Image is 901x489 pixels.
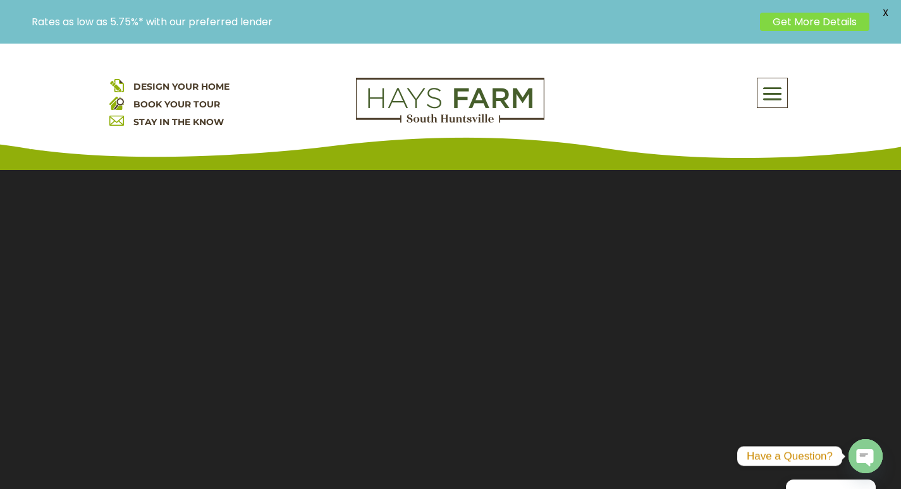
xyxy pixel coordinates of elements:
p: Rates as low as 5.75%* with our preferred lender [32,16,754,28]
a: STAY IN THE KNOW [133,116,224,128]
a: BOOK YOUR TOUR [133,99,220,110]
a: DESIGN YOUR HOME [133,81,230,92]
a: hays farm homes huntsville development [356,114,544,126]
img: book your home tour [109,95,124,110]
a: Get More Details [760,13,869,31]
img: Logo [356,78,544,123]
img: design your home [109,78,124,92]
span: X [876,3,895,22]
